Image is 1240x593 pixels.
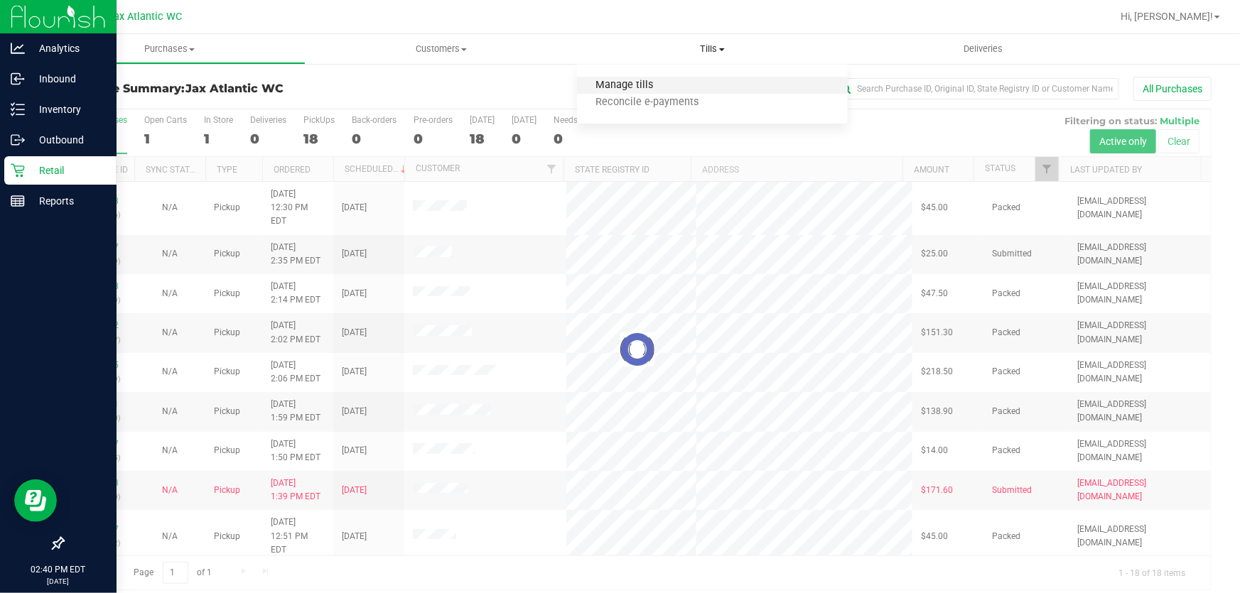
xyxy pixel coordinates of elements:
inline-svg: Inbound [11,72,25,86]
span: Deliveries [945,43,1023,55]
span: Hi, [PERSON_NAME]! [1121,11,1213,22]
inline-svg: Retail [11,163,25,178]
span: Customers [306,43,576,55]
span: Tills [577,43,848,55]
p: 02:40 PM EDT [6,563,110,576]
span: Jax Atlantic WC [185,82,284,95]
p: Outbound [25,131,110,148]
span: Manage tills [577,80,673,92]
p: Analytics [25,40,110,57]
input: Search Purchase ID, Original ID, State Registry ID or Customer Name... [835,78,1119,99]
inline-svg: Analytics [11,41,25,55]
p: Reports [25,192,110,210]
span: Jax Atlantic WC [108,11,182,23]
span: Purchases [35,43,305,55]
a: Tills Manage tills Reconcile e-payments [577,34,848,64]
p: Retail [25,162,110,179]
span: Reconcile e-payments [577,97,718,109]
inline-svg: Reports [11,194,25,208]
h3: Purchase Summary: [63,82,446,95]
inline-svg: Inventory [11,102,25,116]
a: Customers [306,34,577,64]
p: Inventory [25,101,110,118]
button: All Purchases [1133,77,1212,101]
inline-svg: Outbound [11,133,25,147]
p: Inbound [25,70,110,87]
a: Purchases [34,34,306,64]
p: [DATE] [6,576,110,587]
a: Deliveries [848,34,1119,64]
iframe: Resource center [14,479,57,522]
